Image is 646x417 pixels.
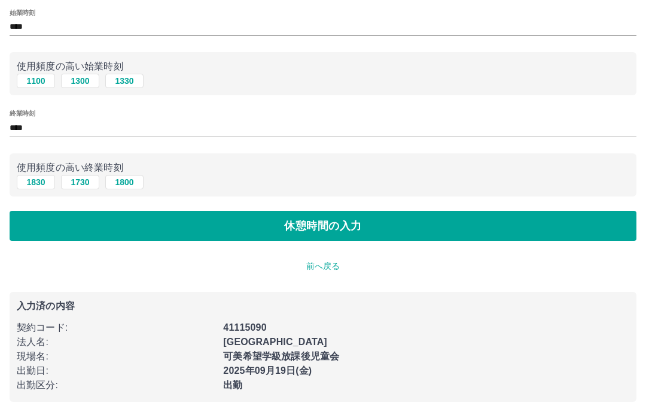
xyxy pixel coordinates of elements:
b: 出勤 [223,380,242,391]
p: 使用頻度の高い終業時刻 [17,161,629,176]
b: 可美希望学級放課後児童会 [223,352,339,362]
button: 1100 [17,74,55,89]
b: 41115090 [223,323,266,333]
label: 始業時刻 [10,8,35,17]
button: 1830 [17,176,55,190]
b: 2025年09月19日(金) [223,366,312,376]
button: 休憩時間の入力 [10,211,636,241]
p: 使用頻度の高い始業時刻 [17,60,629,74]
p: 契約コード : [17,321,216,336]
p: 前へ戻る [10,261,636,273]
p: 出勤区分 : [17,379,216,393]
button: 1800 [105,176,144,190]
p: 法人名 : [17,336,216,350]
p: 入力済の内容 [17,302,629,312]
p: 現場名 : [17,350,216,364]
button: 1330 [105,74,144,89]
button: 1300 [61,74,99,89]
b: [GEOGRAPHIC_DATA] [223,337,327,347]
p: 出勤日 : [17,364,216,379]
button: 1730 [61,176,99,190]
label: 終業時刻 [10,110,35,119]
